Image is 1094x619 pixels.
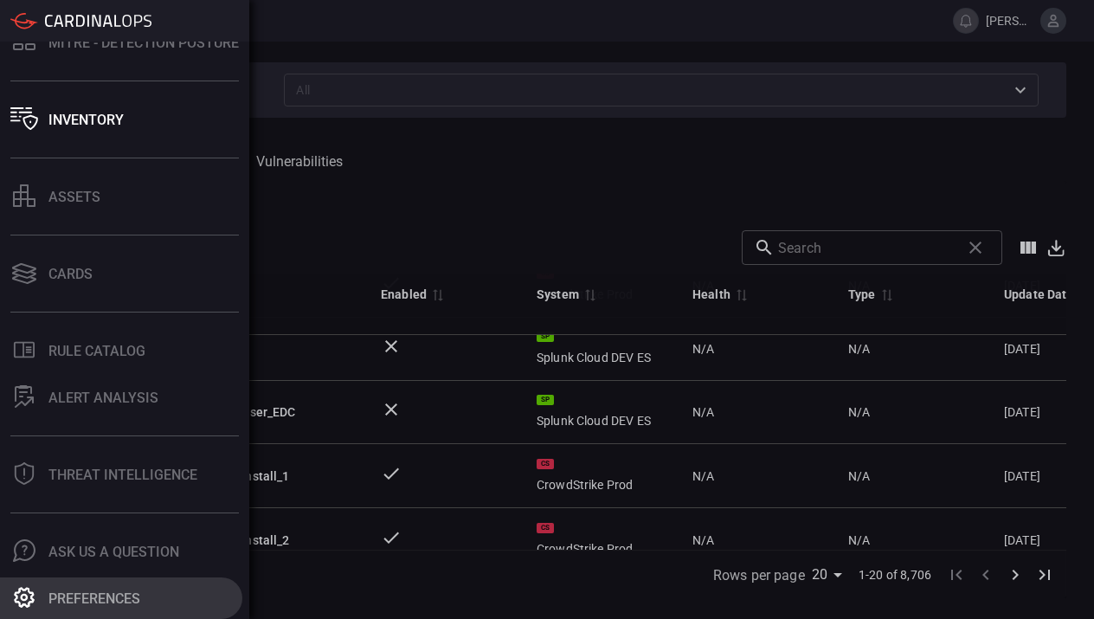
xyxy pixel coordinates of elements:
[537,395,554,405] div: SP
[971,565,1001,582] span: Go to previous page
[48,189,100,205] div: assets
[48,390,158,406] div: ALERT ANALYSIS
[48,590,140,607] div: Preferences
[537,523,665,558] div: CrowdStrike Prod
[537,332,554,342] div: SP
[1001,560,1030,590] button: Go to next page
[692,467,714,485] span: N/A
[48,544,179,560] div: Ask Us A Question
[537,459,554,469] div: CS
[942,565,971,582] span: Go to first page
[48,343,145,359] div: Rule Catalog
[1001,565,1030,582] span: Go to next page
[848,342,870,356] span: N/A
[812,561,848,589] div: Rows per page
[692,340,714,358] span: N/A
[537,523,554,533] div: CS
[537,284,579,305] div: System
[48,112,124,128] div: Inventory
[537,395,665,429] div: Splunk Cloud DEV ES
[692,284,730,305] div: Health
[713,565,805,585] label: Rows per page
[48,266,93,282] div: Cards
[537,332,665,366] div: Splunk Cloud DEV ES
[48,467,197,483] div: Threat Intelligence
[848,469,870,483] span: N/A
[579,287,600,302] span: Sort by System ascending
[1030,560,1059,590] button: Go to last page
[1004,284,1074,305] div: Update Date
[859,566,931,584] span: 1-20 of 8,706
[381,284,427,305] div: Enabled
[848,284,876,305] div: Type
[986,14,1033,28] span: [PERSON_NAME].[PERSON_NAME]
[537,459,665,493] div: CrowdStrike Prod
[1008,78,1033,102] button: Open
[848,405,870,419] span: N/A
[48,35,239,51] div: MITRE - Detection Posture
[692,532,714,549] span: N/A
[289,79,1005,100] input: All
[249,145,350,177] button: Vulnerabilities
[427,287,447,302] span: Sort by Enabled descending
[1011,230,1046,265] button: Show/Hide columns
[876,287,897,302] span: Sort by Type descending
[848,533,870,547] span: N/A
[961,233,990,262] span: Clear search
[692,403,714,421] span: N/A
[778,230,954,265] input: Search
[1046,238,1066,258] button: Export
[1030,565,1059,582] span: Go to last page
[730,287,751,302] span: Sort by Health ascending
